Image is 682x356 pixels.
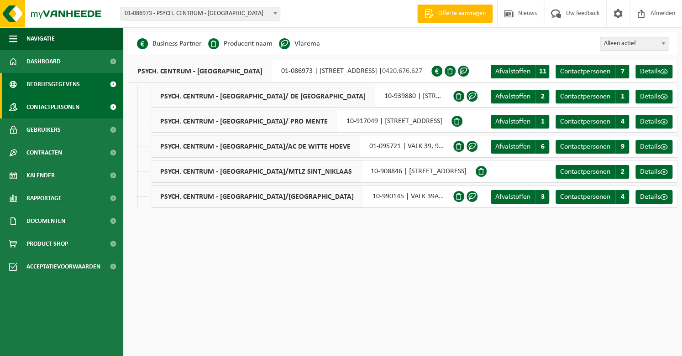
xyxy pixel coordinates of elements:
[556,165,629,179] a: Contactpersonen 2
[635,140,672,154] a: Details
[151,186,363,207] span: PSYCH. CENTRUM - [GEOGRAPHIC_DATA]/[GEOGRAPHIC_DATA]
[151,135,360,157] span: PSYCH. CENTRUM - [GEOGRAPHIC_DATA]/AC DE WITTE HOEVE
[121,7,280,21] span: 01-086973 - PSYCH. CENTRUM - ST HIERONYMUS - SINT-NIKLAAS
[635,115,672,129] a: Details
[26,96,79,119] span: Contactpersonen
[635,65,672,78] a: Details
[208,37,273,51] li: Producent naam
[26,210,65,232] span: Documenten
[615,165,629,179] span: 2
[560,118,610,125] span: Contactpersonen
[556,140,629,154] a: Contactpersonen 9
[151,110,337,132] span: PSYCH. CENTRUM - [GEOGRAPHIC_DATA]/ PRO MENTE
[382,67,422,75] span: 0420.676.627
[640,118,661,125] span: Details
[495,118,530,125] span: Afvalstoffen
[417,5,493,23] a: Offerte aanvragen
[121,7,280,20] span: 01-086973 - PSYCH. CENTRUM - ST HIERONYMUS - SINT-NIKLAAS
[491,190,549,204] a: Afvalstoffen 3
[491,115,549,129] a: Afvalstoffen 1
[26,164,55,187] span: Kalender
[556,90,629,103] a: Contactpersonen 1
[495,143,530,150] span: Afvalstoffen
[560,168,610,175] span: Contactpersonen
[137,37,202,51] li: Business Partner
[151,135,453,158] div: 01-095721 | VALK 39, 9111 BELSELE
[535,140,549,154] span: 6
[491,90,549,103] a: Afvalstoffen 2
[495,68,530,75] span: Afvalstoffen
[151,160,476,183] div: 10-908846 | [STREET_ADDRESS]
[615,190,629,204] span: 4
[436,9,488,18] span: Offerte aanvragen
[560,68,610,75] span: Contactpersonen
[151,160,362,182] span: PSYCH. CENTRUM - [GEOGRAPHIC_DATA]/MTLZ SINT_NIKLAAS
[556,190,629,204] a: Contactpersonen 4
[640,68,661,75] span: Details
[615,65,629,78] span: 7
[26,255,100,278] span: Acceptatievoorwaarden
[26,50,61,73] span: Dashboard
[535,190,549,204] span: 3
[640,143,661,150] span: Details
[615,140,629,154] span: 9
[26,119,61,141] span: Gebruikers
[128,60,431,83] div: 01-086973 | [STREET_ADDRESS] |
[640,168,661,175] span: Details
[495,93,530,100] span: Afvalstoffen
[535,65,549,78] span: 11
[535,90,549,103] span: 2
[556,115,629,129] a: Contactpersonen 4
[491,140,549,154] a: Afvalstoffen 6
[495,193,530,201] span: Afvalstoffen
[615,90,629,103] span: 1
[640,93,661,100] span: Details
[26,187,62,210] span: Rapportage
[535,115,549,129] span: 1
[600,37,668,50] span: Alleen actief
[128,60,272,82] span: PSYCH. CENTRUM - [GEOGRAPHIC_DATA]
[26,73,80,96] span: Bedrijfsgegevens
[279,37,320,51] li: Vlarema
[26,232,68,255] span: Product Shop
[615,115,629,129] span: 4
[635,165,672,179] a: Details
[151,85,375,107] span: PSYCH. CENTRUM - [GEOGRAPHIC_DATA]/ DE [GEOGRAPHIC_DATA]
[556,65,629,78] a: Contactpersonen 7
[635,190,672,204] a: Details
[26,141,62,164] span: Contracten
[151,85,453,108] div: 10-939880 | [STREET_ADDRESS]
[26,27,55,50] span: Navigatie
[491,65,549,78] a: Afvalstoffen 11
[560,193,610,201] span: Contactpersonen
[640,193,661,201] span: Details
[600,37,668,51] span: Alleen actief
[635,90,672,103] a: Details
[151,110,451,133] div: 10-917049 | [STREET_ADDRESS]
[151,185,453,208] div: 10-990145 | VALK 39A, 9111 [GEOGRAPHIC_DATA]
[560,93,610,100] span: Contactpersonen
[560,143,610,150] span: Contactpersonen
